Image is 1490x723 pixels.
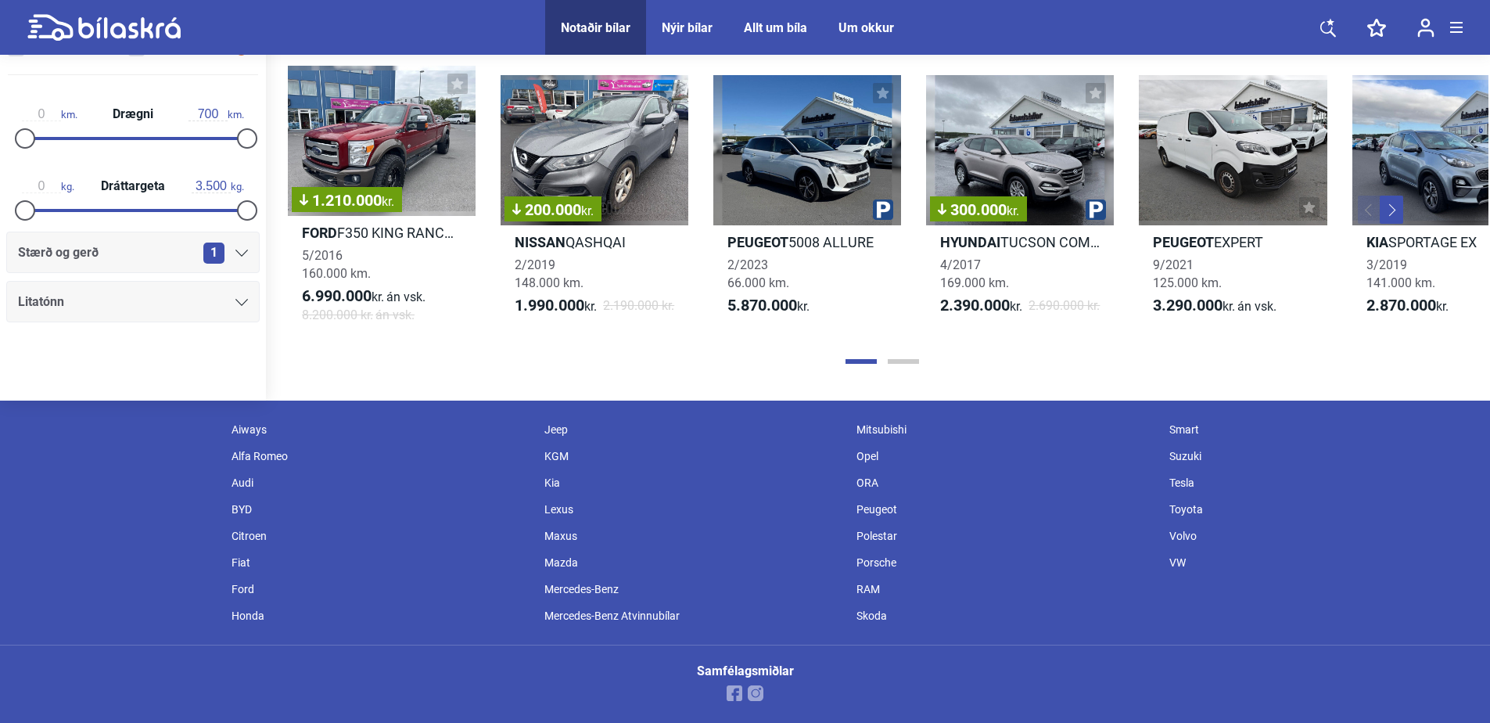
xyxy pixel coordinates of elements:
span: kg. [192,179,244,193]
div: Aiways [224,416,537,443]
span: Litatónn [18,291,64,313]
span: 2.190.000 kr. [603,297,674,315]
span: kr. [1007,203,1019,218]
button: Previous [1358,196,1381,224]
div: Honda [224,602,537,629]
div: Peugeot [849,496,1161,523]
div: Alfa Romeo [224,443,537,469]
b: Nissan [515,234,565,250]
button: Next [1380,196,1403,224]
span: 2/2019 148.000 km. [515,257,583,290]
div: RAM [849,576,1161,602]
div: Smart [1161,416,1474,443]
span: kg. [22,179,74,193]
h2: TUCSON COMFORT [926,233,1114,251]
b: Kia [1366,234,1388,250]
span: kr. [940,297,1022,315]
span: 4/2017 169.000 km. [940,257,1009,290]
div: Lexus [537,496,849,523]
span: kr. [581,203,594,218]
b: 2.870.000 [1366,296,1436,315]
b: Peugeot [1153,234,1214,250]
a: 1.210.000kr.FordF350 KING RANCH LANGUR5/2016160.000 km.6.990.000kr.8.200.000 kr. [288,66,476,338]
button: Page 1 [846,359,877,364]
div: Mazda [537,549,849,576]
div: Maxus [537,523,849,549]
span: kr. [727,297,810,315]
div: Toyota [1161,496,1474,523]
span: 8.200.000 kr. [302,306,415,324]
a: Allt um bíla [744,20,807,35]
div: Fiat [224,549,537,576]
div: BYD [224,496,537,523]
a: Notaðir bílar [561,20,630,35]
b: Ford [302,225,337,241]
span: kr. [515,297,597,315]
div: Tesla [1161,469,1474,496]
span: 2/2023 66.000 km. [727,257,789,290]
b: 5.870.000 [727,296,797,315]
div: Mitsubishi [849,416,1161,443]
div: Suzuki [1161,443,1474,469]
a: 200.000kr.NissanQASHQAI2/2019148.000 km.1.990.000kr.2.190.000 kr. [501,66,688,338]
div: Opel [849,443,1161,469]
span: kr. [382,194,394,209]
a: Peugeot5008 ALLURE2/202366.000 km.5.870.000kr. [713,66,901,338]
div: Polestar [849,523,1161,549]
div: ORA [849,469,1161,496]
b: 3.290.000 [1153,296,1223,315]
span: Dráttargeta [97,180,169,192]
div: Citroen [224,523,537,549]
a: Nýir bílar [662,20,713,35]
span: kr. [1366,297,1449,315]
span: km. [188,107,244,121]
div: Mercedes-Benz Atvinnubílar [537,602,849,629]
div: Jeep [537,416,849,443]
h2: 5008 ALLURE [713,233,901,251]
span: 5/2016 160.000 km. [302,248,371,281]
div: VW [1161,549,1474,576]
a: Um okkur [838,20,894,35]
span: 3/2019 141.000 km. [1366,257,1435,290]
div: Samfélagsmiðlar [697,665,794,678]
div: Audi [224,469,537,496]
b: 2.390.000 [940,296,1010,315]
div: Kia [537,469,849,496]
div: Skoda [849,602,1161,629]
span: 1.210.000 [300,192,394,208]
span: km. [22,107,77,121]
span: 1 [203,243,224,264]
b: Peugeot [727,234,788,250]
b: 6.990.000 [302,286,372,305]
h2: EXPERT [1139,233,1327,251]
h2: QASHQAI [501,233,688,251]
span: 2.690.000 kr. [1029,297,1100,315]
img: user-login.svg [1417,18,1434,38]
span: kr. [1153,297,1276,315]
span: Stærð og gerð [18,242,99,264]
b: Hyundai [940,234,1000,250]
b: 1.990.000 [515,296,584,315]
div: KGM [537,443,849,469]
a: PeugeotEXPERT9/2021125.000 km.3.290.000kr. [1139,66,1327,338]
span: Drægni [109,108,157,120]
div: Mercedes-Benz [537,576,849,602]
h2: F350 KING RANCH LANGUR [288,224,476,242]
span: 200.000 [512,202,594,218]
button: Page 2 [888,359,919,364]
div: Ford [224,576,537,602]
a: 300.000kr.HyundaiTUCSON COMFORT4/2017169.000 km.2.390.000kr.2.690.000 kr. [926,66,1114,338]
span: 9/2021 125.000 km. [1153,257,1222,290]
div: Porsche [849,549,1161,576]
span: 300.000 [938,202,1019,218]
div: Volvo [1161,523,1474,549]
span: kr. [302,287,425,306]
